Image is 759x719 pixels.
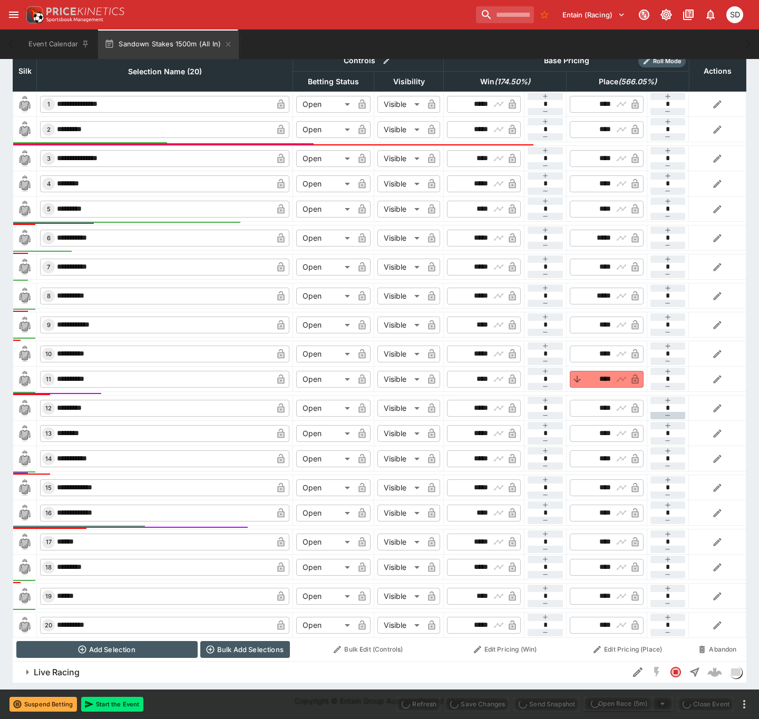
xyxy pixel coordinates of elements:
span: 2 [45,126,53,133]
img: Sportsbook Management [46,17,103,22]
em: ( 566.05 %) [618,75,657,88]
button: Bulk edit [379,54,393,68]
span: 1 [45,101,52,108]
div: Visible [377,505,423,521]
div: Open [296,505,354,521]
button: Select Tenant [556,6,631,23]
img: blank-silk.png [16,559,33,576]
div: Open [296,617,354,634]
div: Visible [377,425,423,442]
img: blank-silk.png [16,450,33,467]
th: Controls [293,51,444,71]
span: 3 [45,155,53,162]
div: Open [296,317,354,333]
div: Visible [377,96,423,113]
img: liveracing [730,666,742,678]
div: Open [296,588,354,605]
div: Open [296,259,354,275]
em: ( 174.50 %) [494,75,530,88]
div: Stuart Dibb [726,6,743,23]
span: 17 [44,538,54,546]
img: PriceKinetics Logo [23,4,44,25]
button: more [738,698,751,711]
div: Open [296,230,354,247]
img: blank-silk.png [16,588,33,605]
img: blank-silk.png [16,534,33,550]
div: Visible [377,371,423,388]
div: Visible [377,288,423,304]
span: 8 [45,292,53,300]
img: PriceKinetics [46,7,124,15]
div: Visible [377,317,423,333]
div: Open [296,400,354,417]
img: blank-silk.png [16,230,33,247]
button: open drawer [4,5,23,24]
div: Visible [377,150,423,167]
button: Straight [685,663,704,682]
button: Sandown Stakes 1500m (All In) [98,29,239,59]
img: blank-silk.png [16,400,33,417]
span: 13 [43,430,54,437]
img: blank-silk.png [16,505,33,521]
div: Open [296,559,354,576]
button: Live Racing [13,662,628,683]
button: No Bookmarks [536,6,553,23]
th: Actions [689,51,746,91]
span: 20 [43,622,54,629]
div: Visible [377,559,423,576]
span: Betting Status [296,75,371,88]
div: Base Pricing [540,54,593,67]
div: Open [296,534,354,550]
div: Open [296,479,354,496]
button: Edit Pricing (Win) [447,641,563,658]
span: Win(174.50%) [469,75,542,88]
button: Start the Event [81,697,143,712]
div: liveracing [729,666,742,678]
span: 7 [45,263,52,271]
button: Edit Pricing (Place) [570,641,686,658]
span: Selection Name (20) [116,65,213,78]
div: Show/hide Price Roll mode configuration. [638,55,686,67]
button: Suspend Betting [9,697,77,712]
div: Visible [377,400,423,417]
div: Open [296,346,354,362]
div: Open [296,96,354,113]
img: blank-silk.png [16,479,33,496]
img: blank-silk.png [16,150,33,167]
div: split button [583,696,673,711]
div: Open [296,175,354,192]
span: 12 [43,405,54,412]
button: Add Selection [16,641,198,658]
button: Abandon [692,641,743,658]
span: 18 [43,564,54,571]
img: blank-silk.png [16,121,33,138]
div: Visible [377,450,423,467]
span: 9 [45,321,53,329]
span: Place(566.05%) [587,75,668,88]
div: Visible [377,479,423,496]
img: blank-silk.png [16,96,33,113]
button: SGM Disabled [647,663,666,682]
svg: Closed [669,666,682,678]
img: blank-silk.png [16,425,33,442]
span: 10 [43,350,54,358]
div: Visible [377,230,423,247]
th: Silk [13,51,37,91]
span: 11 [44,376,53,383]
img: blank-silk.png [16,617,33,634]
div: Open [296,150,354,167]
img: blank-silk.png [16,175,33,192]
div: Visible [377,588,423,605]
div: Open [296,121,354,138]
span: 5 [45,205,53,213]
h6: Live Racing [34,667,80,678]
button: Toggle light/dark mode [657,5,676,24]
button: Bulk Edit (Controls) [296,641,441,658]
span: 14 [43,455,54,462]
button: Bulk Add Selections via CSV Data [200,641,290,658]
div: Open [296,201,354,218]
button: Stuart Dibb [723,3,746,26]
button: Closed [666,663,685,682]
div: Visible [377,201,423,218]
button: Event Calendar [22,29,96,59]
